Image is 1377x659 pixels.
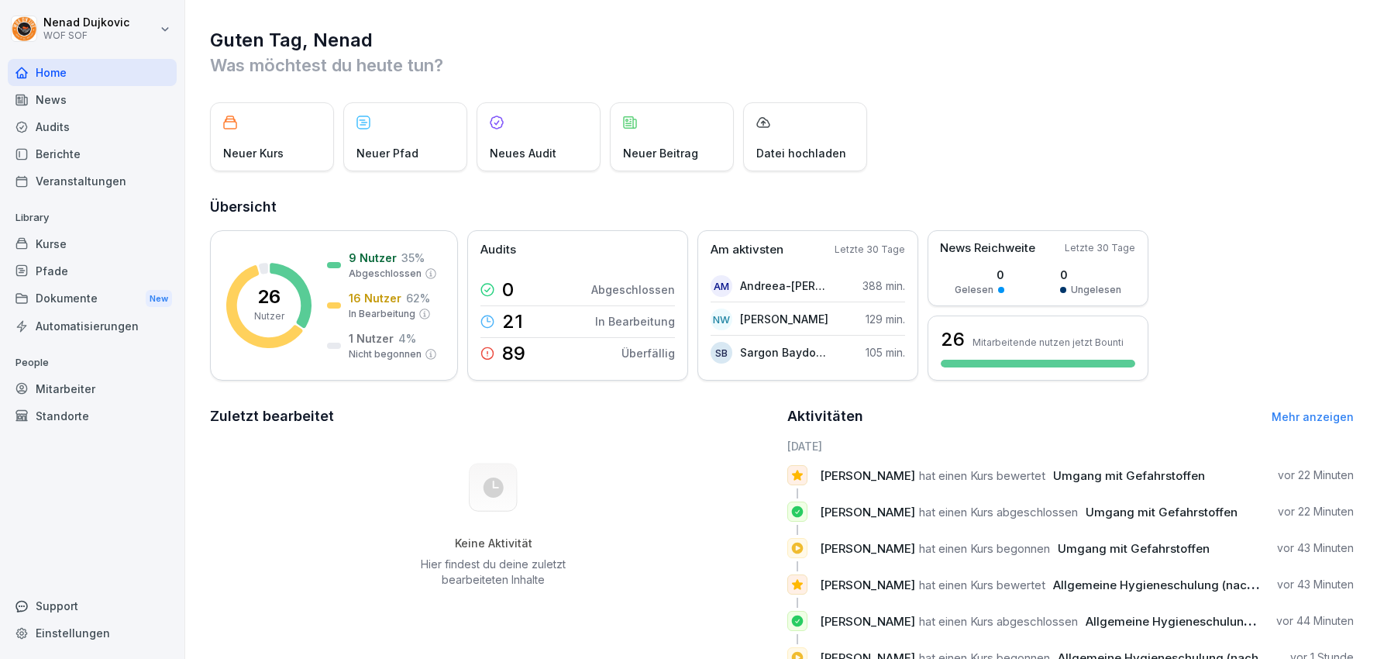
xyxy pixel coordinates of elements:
[349,290,401,306] p: 16 Nutzer
[1053,578,1313,592] span: Allgemeine Hygieneschulung (nach LHMV §4)
[1053,468,1205,483] span: Umgang mit Gefahrstoffen
[349,330,394,347] p: 1 Nutzer
[740,278,829,294] p: Andreea-[PERSON_NAME]
[1086,614,1345,629] span: Allgemeine Hygieneschulung (nach LHMV §4)
[955,283,993,297] p: Gelesen
[8,140,177,167] a: Berichte
[210,405,776,427] h2: Zuletzt bearbeitet
[254,309,284,323] p: Nutzer
[595,313,675,329] p: In Bearbeitung
[43,30,129,41] p: WOF SOF
[919,614,1078,629] span: hat einen Kurs abgeschlossen
[8,375,177,402] a: Mitarbeiter
[8,285,177,313] a: DokumenteNew
[8,619,177,647] a: Einstellungen
[787,438,1354,454] h6: [DATE]
[8,86,177,113] a: News
[621,345,675,361] p: Überfällig
[1277,540,1354,556] p: vor 43 Minuten
[919,468,1045,483] span: hat einen Kurs bewertet
[1071,283,1121,297] p: Ungelesen
[257,288,281,306] p: 26
[415,557,572,588] p: Hier findest du deine zuletzt bearbeiteten Inhalte
[502,281,514,299] p: 0
[591,281,675,298] p: Abgeschlossen
[1065,241,1135,255] p: Letzte 30 Tage
[1058,541,1210,556] span: Umgang mit Gefahrstoffen
[740,311,828,327] p: [PERSON_NAME]
[940,240,1035,257] p: News Reichweite
[756,145,846,161] p: Datei hochladen
[8,350,177,375] p: People
[740,344,829,361] p: Sargon Baydono
[820,505,915,519] span: [PERSON_NAME]
[1278,468,1354,483] p: vor 22 Minuten
[820,468,915,483] span: [PERSON_NAME]
[349,307,415,321] p: In Bearbeitung
[711,342,732,364] div: SB
[43,16,129,29] p: Nenad Dujkovic
[415,537,572,550] h5: Keine Aktivität
[941,326,965,353] h3: 26
[8,205,177,230] p: Library
[919,505,1078,519] span: hat einen Kurs abgeschlossen
[502,312,523,331] p: 21
[711,241,783,259] p: Am aktivsten
[480,241,516,259] p: Audits
[8,167,177,195] a: Veranstaltungen
[820,541,915,556] span: [PERSON_NAME]
[8,312,177,340] a: Automatisierungen
[711,275,732,297] div: AM
[406,290,430,306] p: 62 %
[356,145,418,161] p: Neuer Pfad
[210,28,1354,53] h1: Guten Tag, Nenad
[623,145,698,161] p: Neuer Beitrag
[787,405,863,427] h2: Aktivitäten
[1276,613,1354,629] p: vor 44 Minuten
[866,311,905,327] p: 129 min.
[1277,577,1354,592] p: vor 43 Minuten
[349,347,422,361] p: Nicht begonnen
[862,278,905,294] p: 388 min.
[835,243,905,257] p: Letzte 30 Tage
[1060,267,1121,283] p: 0
[866,344,905,361] p: 105 min.
[8,285,177,313] div: Dokumente
[1278,504,1354,519] p: vor 22 Minuten
[210,53,1354,78] p: Was möchtest du heute tun?
[973,336,1124,348] p: Mitarbeitende nutzen jetzt Bounti
[919,541,1050,556] span: hat einen Kurs begonnen
[8,113,177,140] a: Audits
[8,230,177,257] a: Kurse
[955,267,1004,283] p: 0
[349,250,397,266] p: 9 Nutzer
[401,250,425,266] p: 35 %
[820,578,915,592] span: [PERSON_NAME]
[8,257,177,285] a: Pfade
[711,309,732,330] div: NW
[1086,505,1238,519] span: Umgang mit Gefahrstoffen
[398,330,416,347] p: 4 %
[8,592,177,619] div: Support
[502,344,525,363] p: 89
[210,196,1354,218] h2: Übersicht
[820,614,915,629] span: [PERSON_NAME]
[349,267,422,281] p: Abgeschlossen
[1272,410,1354,423] a: Mehr anzeigen
[8,402,177,430] a: Standorte
[223,145,284,161] p: Neuer Kurs
[919,578,1045,592] span: hat einen Kurs bewertet
[8,59,177,86] a: Home
[146,290,172,308] div: New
